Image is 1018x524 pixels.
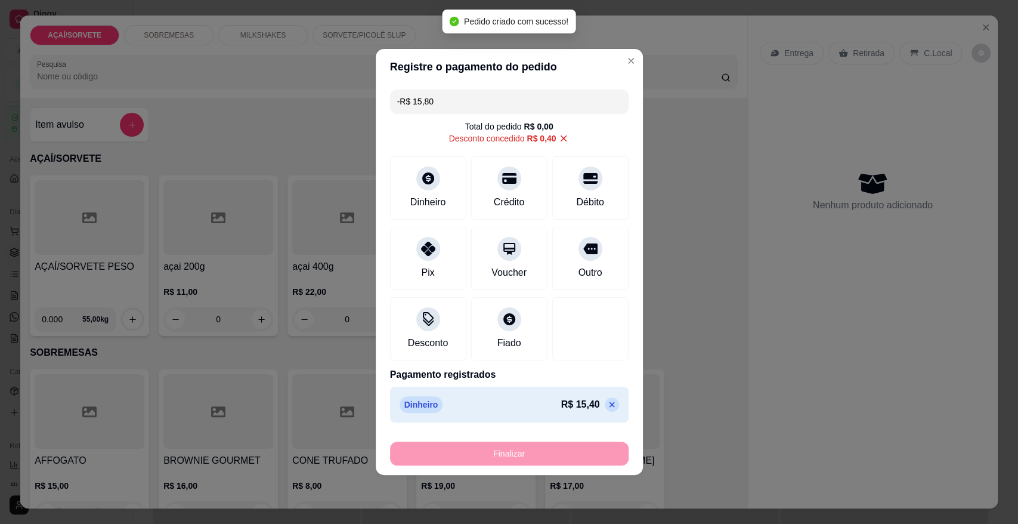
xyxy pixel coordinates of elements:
[449,132,556,144] div: Desconto concedido
[410,195,446,209] div: Dinheiro
[491,266,527,280] div: Voucher
[497,336,521,350] div: Fiado
[561,397,600,412] p: R$ 15,40
[494,195,525,209] div: Crédito
[408,336,448,350] div: Desconto
[376,49,643,85] header: Registre o pagamento do pedido
[465,121,553,132] div: Total do pedido
[524,121,553,132] div: R$ 0,00
[397,90,621,113] input: Ex.: hambúrguer de cordeiro
[400,396,443,413] p: Dinheiro
[450,17,459,26] span: check-circle
[527,132,556,144] div: R$ 0,40
[578,266,602,280] div: Outro
[390,368,629,382] p: Pagamento registrados
[464,17,568,26] span: Pedido criado com sucesso!
[621,51,640,70] button: Close
[576,195,604,209] div: Débito
[421,266,434,280] div: Pix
